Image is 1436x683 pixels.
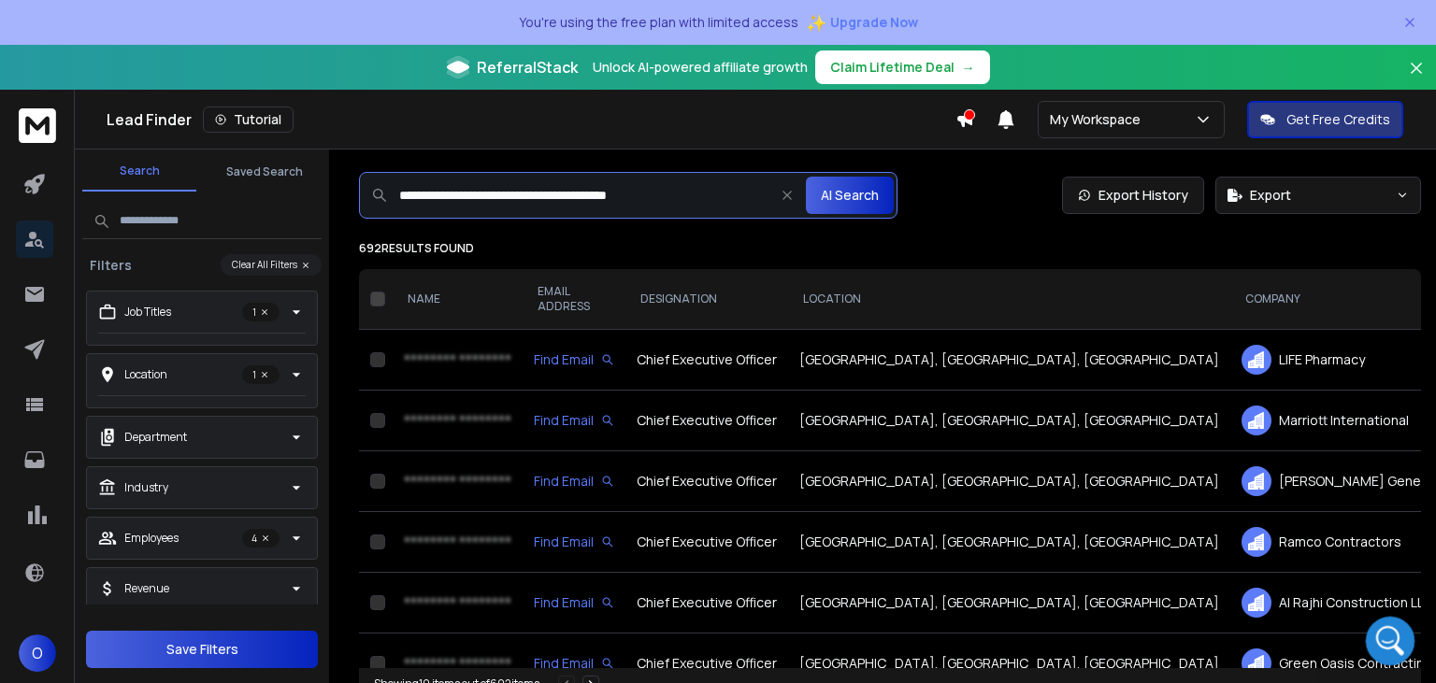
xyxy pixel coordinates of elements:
[1050,110,1148,129] p: My Workspace
[830,13,918,32] span: Upgrade Now
[15,257,359,313] div: Olga says…
[30,494,292,605] div: Just to clarify, on the , you can add , either through or . However, under the trial plan.
[1286,110,1390,129] p: Get Free Credits
[165,495,233,510] b: trial plan
[534,593,614,612] div: Find Email
[221,254,322,276] button: Clear All Filters
[203,107,294,133] button: Tutorial
[625,512,788,573] td: Chief Executive Officer
[124,581,169,596] p: Revenue
[91,23,186,42] p: Active 30m ago
[16,500,358,532] textarea: Message…
[328,268,344,287] div: ok
[29,538,44,553] button: Upload attachment
[1404,56,1429,101] button: Close banner
[962,58,975,77] span: →
[89,538,104,553] button: Gif picker
[91,9,153,23] h1: Lakshita
[15,369,359,394] div: [DATE]
[788,330,1230,391] td: [GEOGRAPHIC_DATA], [GEOGRAPHIC_DATA], [GEOGRAPHIC_DATA]
[815,50,990,84] button: Claim Lifetime Deal→
[15,394,359,437] div: Lakshita says…
[806,4,918,41] button: ✨Upgrade Now
[119,538,134,553] button: Start recording
[534,654,614,673] div: Find Email
[19,634,56,672] button: O
[534,472,614,491] div: Find Email
[625,391,788,451] td: Chief Executive Officer
[15,92,307,242] div: Hi [PERSON_NAME],​Thanks for your patience. I’m checking how Inframail Microsoft inboxes work wit...
[242,303,280,321] p: 1
[12,7,48,43] button: go back
[242,365,280,384] p: 1
[534,533,614,551] div: Find Email
[788,451,1230,512] td: [GEOGRAPHIC_DATA], [GEOGRAPHIC_DATA], [GEOGRAPHIC_DATA]
[293,7,328,43] button: Home
[30,140,292,232] div: Thanks for your patience. I’m checking how Inframail Microsoft inboxes work with the free plan an...
[124,367,167,382] p: Location
[806,177,894,214] button: AI Search
[15,92,359,257] div: Raj says…
[124,305,171,320] p: Job Titles
[81,397,100,416] img: Profile image for Lakshita
[30,103,292,139] div: Hi [PERSON_NAME], ​
[534,350,614,369] div: Find Email
[359,241,1421,256] p: 692 results found
[788,391,1230,451] td: [GEOGRAPHIC_DATA], [GEOGRAPHIC_DATA], [GEOGRAPHIC_DATA]
[321,532,351,562] button: Send a message…
[1250,186,1291,205] span: Export
[1247,101,1403,138] button: Get Free Credits
[208,153,322,191] button: Saved Search
[82,256,139,275] h3: Filters
[107,107,955,133] div: Lead Finder
[124,480,168,495] p: Industry
[625,451,788,512] td: Chief Executive Officer
[106,398,293,415] div: joined the conversation
[53,10,83,40] img: Profile image for Lakshita
[788,573,1230,633] td: [GEOGRAPHIC_DATA], [GEOGRAPHIC_DATA], [GEOGRAPHIC_DATA]
[593,58,808,77] p: Unlock AI-powered affiliate growth
[15,313,359,369] div: Olga says…
[393,269,523,330] th: NAME
[1062,177,1204,214] a: Export History
[124,430,187,445] p: Department
[82,152,196,192] button: Search
[150,324,344,343] div: Could you please update me?
[59,539,74,554] button: Emoji picker
[124,531,179,546] p: Employees
[523,269,625,330] th: EMAIL ADDRESS
[788,512,1230,573] td: [GEOGRAPHIC_DATA], [GEOGRAPHIC_DATA], [GEOGRAPHIC_DATA]
[313,257,359,298] div: ok
[135,313,359,354] div: Could you please update me?
[30,448,292,485] div: Hey [PERSON_NAME], thanks for reaching out.
[86,631,318,668] button: Save Filters
[625,573,788,633] td: Chief Executive Officer
[625,330,788,391] td: Chief Executive Officer
[477,56,578,78] span: ReferralStack
[106,400,160,413] b: Lakshita
[1366,617,1415,666] iframe: Intercom live chat
[806,9,826,36] span: ✨
[625,269,788,330] th: DESIGNATION
[519,13,798,32] p: You're using the free plan with limited access
[534,411,614,430] div: Find Email
[788,269,1230,330] th: LOCATION
[328,7,362,41] div: Close
[242,529,280,548] p: 4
